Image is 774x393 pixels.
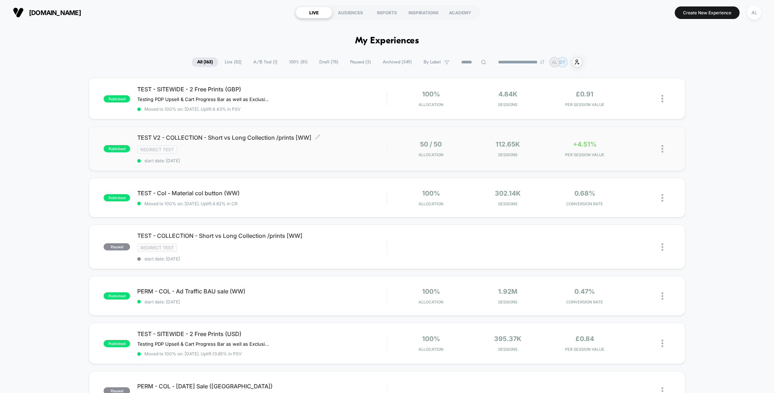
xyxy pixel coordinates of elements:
[552,59,557,65] p: AL
[144,106,240,112] span: Moved to 100% on: [DATE] . Uplift: 4.43% in PSV
[422,90,440,98] span: 100%
[675,6,740,19] button: Create New Experience
[219,57,247,67] span: Live ( 82 )
[574,190,595,197] span: 0.68%
[104,95,130,102] span: published
[314,57,344,67] span: Draft ( 78 )
[137,96,270,102] span: Testing PDP Upsell & Cart Progress Bar as well as Exclusive Free Prints in the Cart
[471,347,544,352] span: Sessions
[369,7,405,18] div: REPORTS
[137,134,387,141] span: TEST V2 - COLLECTION - Short vs Long Collection /prints [WW]
[104,243,130,250] span: paused
[471,201,544,206] span: Sessions
[494,335,521,342] span: 395.37k
[137,145,177,154] span: Redirect Test
[137,330,387,337] span: TEST - SITEWIDE - 2 Free Prints (USD)
[137,244,177,252] span: Redirect Test
[332,7,369,18] div: AUDIENCES
[137,256,387,262] span: start date: [DATE]
[442,7,478,18] div: ACADEMY
[745,5,763,20] button: AL
[661,340,663,347] img: close
[574,288,595,295] span: 0.47%
[422,190,440,197] span: 100%
[661,145,663,153] img: close
[144,201,238,206] span: Moved to 100% on: [DATE] . Uplift: 4.62% in CR
[144,351,242,356] span: Moved to 100% on: [DATE] . Uplift: 13.85% in PSV
[419,299,443,305] span: Allocation
[345,57,376,67] span: Paused ( 3 )
[29,9,81,16] span: [DOMAIN_NAME]
[573,140,597,148] span: +4.51%
[471,152,544,157] span: Sessions
[137,232,387,239] span: TEST - COLLECTION - Short vs Long Collection /prints [WW]
[11,7,83,18] button: [DOMAIN_NAME]
[104,145,130,152] span: published
[355,36,419,46] h1: My Experiences
[548,299,621,305] span: CONVERSION RATE
[471,299,544,305] span: Sessions
[104,340,130,347] span: published
[661,194,663,202] img: close
[420,140,442,148] span: 50 / 50
[559,59,565,65] p: DT
[575,335,594,342] span: £0.84
[419,347,443,352] span: Allocation
[137,383,387,390] span: PERM - COL - [DATE] Sale ([GEOGRAPHIC_DATA])
[747,6,761,20] div: AL
[296,7,332,18] div: LIVE
[471,102,544,107] span: Sessions
[192,57,218,67] span: All ( 163 )
[540,60,544,64] img: end
[661,95,663,102] img: close
[422,288,440,295] span: 100%
[661,243,663,251] img: close
[137,158,387,163] span: start date: [DATE]
[495,190,521,197] span: 302.14k
[498,90,517,98] span: 4.84k
[405,7,442,18] div: INSPIRATIONS
[548,347,621,352] span: PER SESSION VALUE
[377,57,417,67] span: Archived ( 349 )
[548,152,621,157] span: PER SESSION VALUE
[137,341,270,347] span: Testing PDP Upsell & Cart Progress Bar as well as Exclusive Free Prints in the Cart
[104,194,130,201] span: published
[137,86,387,93] span: TEST - SITEWIDE - 2 Free Prints (GBP)
[422,335,440,342] span: 100%
[548,201,621,206] span: CONVERSION RATE
[419,201,443,206] span: Allocation
[498,288,517,295] span: 1.92M
[104,292,130,299] span: published
[284,57,313,67] span: 100% ( 81 )
[137,190,387,197] span: TEST - Col - Material col button (WW)
[137,299,387,305] span: start date: [DATE]
[424,59,441,65] span: By Label
[419,102,443,107] span: Allocation
[576,90,593,98] span: £0.91
[248,57,283,67] span: A/B Test ( 1 )
[496,140,520,148] span: 112.65k
[13,7,24,18] img: Visually logo
[419,152,443,157] span: Allocation
[137,288,387,295] span: PERM - COL - Ad Traffic BAU sale (WW)
[548,102,621,107] span: PER SESSION VALUE
[661,292,663,300] img: close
